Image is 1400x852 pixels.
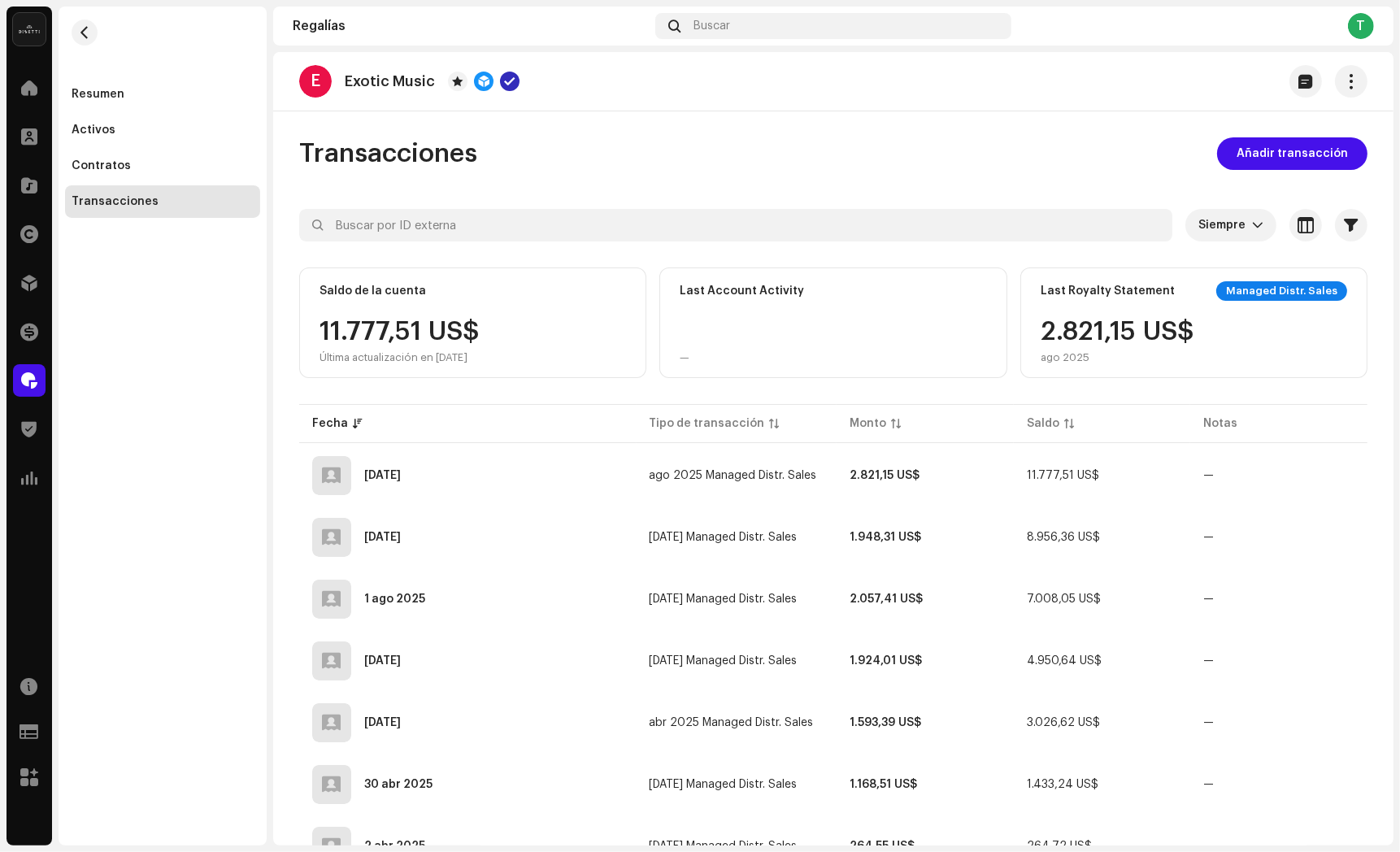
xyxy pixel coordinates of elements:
div: 1 jun 2025 [364,717,401,728]
div: dropdown trigger [1252,209,1263,241]
div: T [1348,13,1374,39]
p: Exotic Music [345,73,435,90]
div: 30 abr 2025 [364,779,433,790]
div: Resumen [72,88,124,101]
div: Saldo de la cuenta [320,285,426,298]
div: Contratos [72,159,131,172]
re-m-nav-item: Activos [65,114,260,146]
div: ago 2025 [1041,351,1194,364]
div: Last Account Activity [680,285,804,298]
div: Transacciones [72,195,159,208]
div: Tipo de transacción [650,415,765,432]
span: Transacciones [299,137,477,170]
re-m-nav-item: Resumen [65,78,260,111]
div: Activos [72,124,115,137]
strong: 1.924,01 US$ [850,655,922,667]
div: Regalías [293,20,649,33]
div: Saldo [1027,415,1059,432]
re-a-table-badge: — [1203,532,1214,543]
div: 3 jul 2025 [364,655,401,667]
strong: 264,55 US$ [850,841,915,852]
div: 2 abr 2025 [364,841,425,852]
strong: 2.057,41 US$ [850,593,923,605]
span: jun 2025 Managed Distr. Sales [650,593,798,605]
div: Managed Distr. Sales [1216,281,1347,301]
div: Last Royalty Statement [1041,285,1175,298]
span: 1.433,24 US$ [1027,779,1098,790]
span: Siempre [1198,209,1252,241]
div: Última actualización en [DATE] [320,351,480,364]
span: feb 2025 Managed Distr. Sales [650,841,798,852]
div: Fecha [312,415,348,432]
re-a-table-badge: — [1203,470,1214,481]
div: E [299,65,332,98]
div: 2 sept 2025 [364,532,401,543]
re-a-table-badge: — [1203,717,1214,728]
div: — [680,351,689,364]
span: Añadir transacción [1237,137,1348,170]
span: may 2025 Managed Distr. Sales [650,655,798,667]
span: 11.777,51 US$ [1027,470,1099,481]
re-a-table-badge: — [1203,655,1214,667]
span: 7.008,05 US$ [1027,593,1101,605]
re-a-table-badge: — [1203,779,1214,790]
span: 4.950,64 US$ [1027,655,1102,667]
re-m-nav-item: Contratos [65,150,260,182]
re-m-nav-item: Transacciones [65,185,260,218]
div: 1 ago 2025 [364,593,425,605]
strong: 1.593,39 US$ [850,717,921,728]
span: 264,72 US$ [1027,841,1092,852]
button: Añadir transacción [1217,137,1367,170]
strong: 1.948,31 US$ [850,532,921,543]
span: 8.956,36 US$ [1027,532,1100,543]
span: jul 2025 Managed Distr. Sales [650,532,798,543]
span: ago 2025 Managed Distr. Sales [650,470,817,481]
re-a-table-badge: — [1203,593,1214,605]
strong: 1.168,51 US$ [850,779,917,790]
span: 3.026,62 US$ [1027,717,1100,728]
div: 2 oct 2025 [364,470,401,481]
span: Buscar [693,20,730,33]
img: 02a7c2d3-3c89-4098-b12f-2ff2945c95ee [13,13,46,46]
re-a-table-badge: — [1203,841,1214,852]
div: Monto [850,415,886,432]
span: mar 2025 Managed Distr. Sales [650,779,798,790]
span: abr 2025 Managed Distr. Sales [650,717,814,728]
input: Buscar por ID externa [299,209,1172,241]
strong: 2.821,15 US$ [850,470,920,481]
